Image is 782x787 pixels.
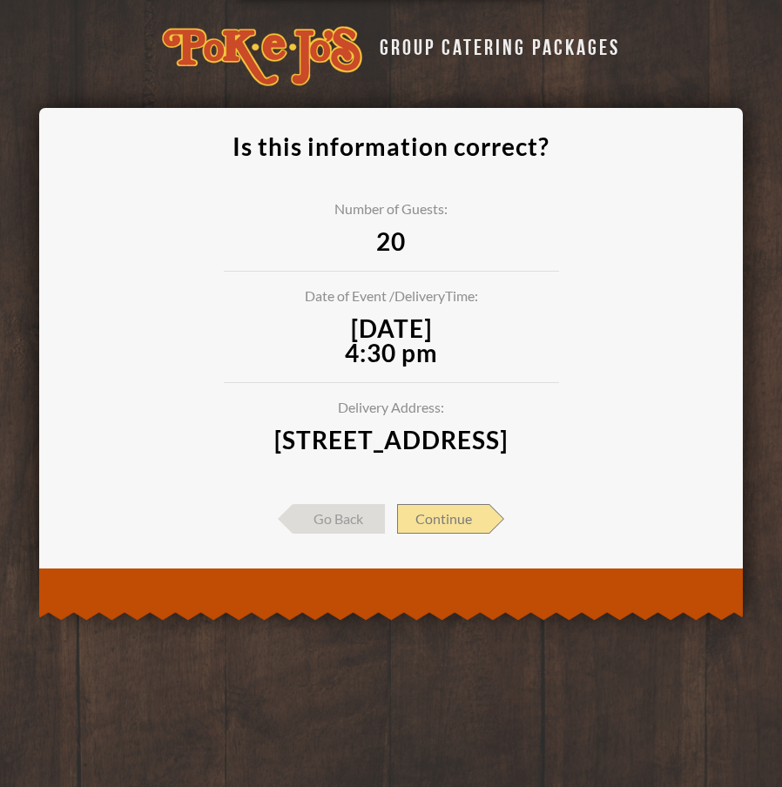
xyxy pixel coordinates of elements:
span: [DATE] 4:30 pm [224,316,559,365]
span: 20 [224,229,559,253]
span: [STREET_ADDRESS] [224,427,559,452]
span: Number of Guests: [224,202,559,216]
span: Date of Event / Delivery Time: [224,289,559,303]
span: Go Back [293,504,385,534]
img: logo-34603ddf.svg [162,26,362,86]
div: GROUP CATERING PACKAGES [380,39,620,59]
div: Is this information correct? [233,134,549,158]
span: Continue [397,504,489,534]
span: Delivery Address: [224,400,559,414]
